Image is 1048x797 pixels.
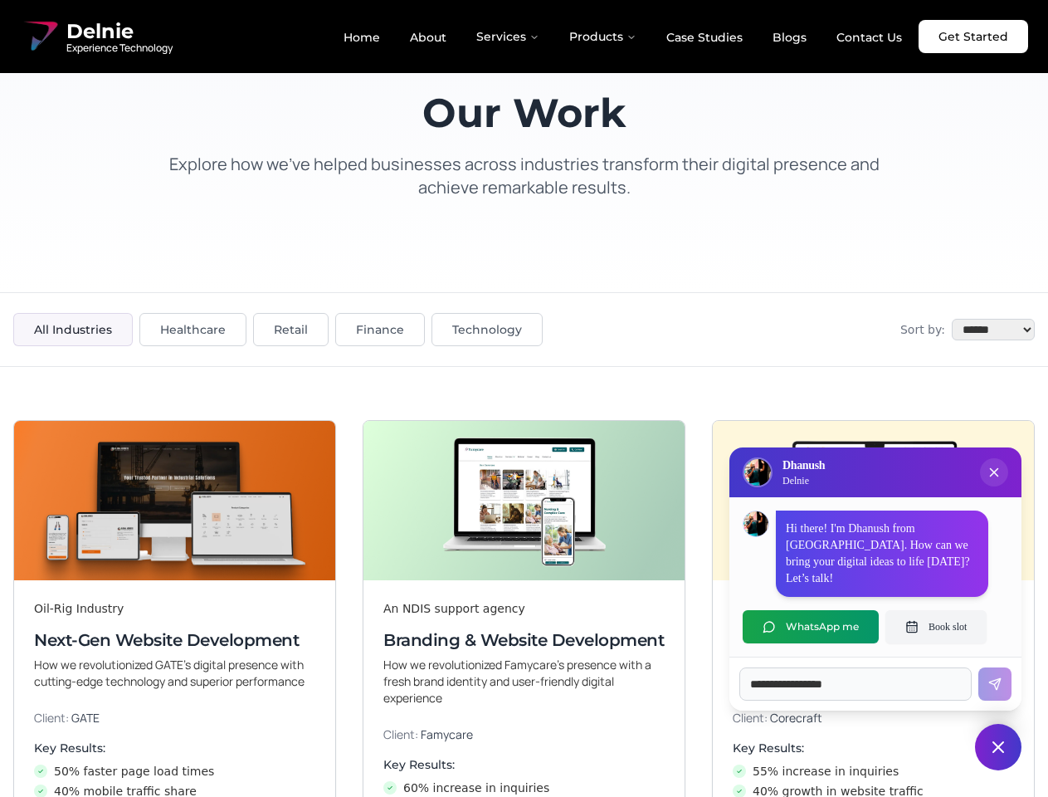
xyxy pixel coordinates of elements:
[34,763,315,780] li: 50% faster page load times
[13,313,133,346] button: All Industries
[71,710,100,726] span: GATE
[383,726,665,743] p: Client:
[253,313,329,346] button: Retail
[383,628,665,652] h3: Branding & Website Development
[153,93,896,133] h1: Our Work
[743,511,768,536] img: Dhanush
[335,313,425,346] button: Finance
[743,610,879,643] button: WhatsApp me
[34,740,315,756] h4: Key Results:
[556,20,650,53] button: Products
[20,17,60,56] img: Delnie Logo
[431,313,543,346] button: Technology
[786,521,978,587] p: Hi there! I'm Dhanush from [GEOGRAPHIC_DATA]. How can we bring your digital ideas to life [DATE]?...
[330,20,915,53] nav: Main
[744,459,771,486] img: Delnie Logo
[900,321,945,338] span: Sort by:
[34,628,315,652] h3: Next-Gen Website Development
[383,756,665,773] h4: Key Results:
[759,23,820,51] a: Blogs
[34,710,315,726] p: Client:
[975,724,1021,770] button: Close chat
[653,23,756,51] a: Case Studies
[713,421,1034,580] img: Digital & Brand Revamp
[153,153,896,199] p: Explore how we've helped businesses across industries transform their digital presence and achiev...
[463,20,553,53] button: Services
[782,457,825,474] h3: Dhanush
[363,421,685,580] img: Branding & Website Development
[34,600,315,617] div: Oil-Rig Industry
[66,42,173,55] span: Experience Technology
[383,600,665,617] div: An NDIS support agency
[383,780,665,796] li: 60% increase in inquiries
[919,20,1028,53] a: Get Started
[66,18,173,45] span: Delnie
[733,763,1014,780] li: 55% increase in inquiries
[330,23,393,51] a: Home
[14,421,335,580] img: Next-Gen Website Development
[34,657,315,690] p: How we revolutionized GATE’s digital presence with cutting-edge technology and superior performance
[383,657,665,707] p: How we revolutionized Famycare’s presence with a fresh brand identity and user-friendly digital e...
[980,458,1008,487] button: Close chat popup
[823,23,915,51] a: Contact Us
[20,17,173,56] a: Delnie Logo Full
[421,726,473,742] span: Famycare
[139,313,246,346] button: Healthcare
[782,474,825,487] p: Delnie
[885,610,987,643] button: Book slot
[397,23,460,51] a: About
